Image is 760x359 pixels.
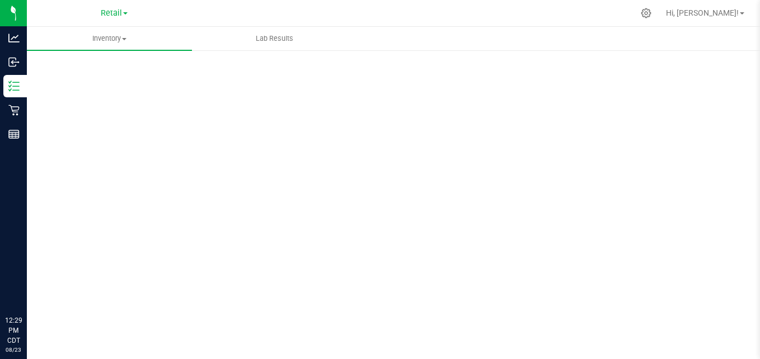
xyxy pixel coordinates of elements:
inline-svg: Retail [8,105,20,116]
a: Inventory [27,27,192,50]
inline-svg: Inventory [8,81,20,92]
a: Lab Results [192,27,357,50]
span: Retail [101,8,122,18]
div: Manage settings [639,8,653,18]
inline-svg: Reports [8,129,20,140]
p: 08/23 [5,346,22,354]
span: Lab Results [241,34,308,44]
span: Inventory [27,34,192,44]
inline-svg: Inbound [8,56,20,68]
p: 12:29 PM CDT [5,315,22,346]
span: Hi, [PERSON_NAME]! [666,8,739,17]
inline-svg: Analytics [8,32,20,44]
